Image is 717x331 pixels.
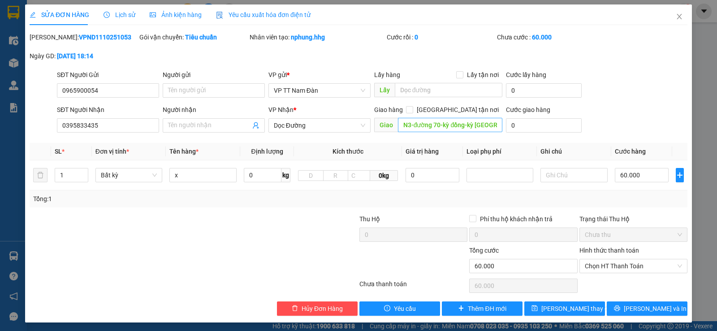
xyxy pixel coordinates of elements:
div: Chưa cước : [497,32,605,42]
input: Cước lấy hàng [506,83,582,98]
span: edit [30,12,36,18]
span: Dọc Đường [274,119,365,132]
th: Loại phụ phí [463,143,537,160]
button: save[PERSON_NAME] thay đổi [524,301,605,316]
span: Lịch sử [104,11,135,18]
div: Ngày GD: [30,51,138,61]
input: D [298,170,323,181]
b: 0 [415,34,418,41]
input: Dọc đường [398,118,503,132]
button: delete [33,168,48,182]
span: 0kg [370,170,398,181]
span: [GEOGRAPHIC_DATA] tận nơi [413,105,502,115]
input: Cước giao hàng [506,118,582,133]
span: Thêm ĐH mới [468,304,506,314]
div: Chưa thanh toán [358,279,468,295]
div: Nhân viên tạo: [250,32,385,42]
button: exclamation-circleYêu cầu [359,301,440,316]
input: C [348,170,371,181]
span: Phí thu hộ khách nhận trả [476,214,556,224]
label: Cước giao hàng [506,106,550,113]
span: Tên hàng [169,148,199,155]
span: Hủy Đơn Hàng [302,304,343,314]
span: plus [458,305,464,312]
span: Chưa thu [585,228,682,241]
span: VP TT Nam Đàn [274,84,365,97]
div: Tổng: 1 [33,194,277,204]
span: Giao hàng [374,106,403,113]
span: Giao [374,118,398,132]
span: Thu Hộ [359,215,380,223]
span: Lấy [374,83,395,97]
label: Cước lấy hàng [506,71,546,78]
div: [PERSON_NAME]: [30,32,138,42]
div: Gói vận chuyển: [139,32,247,42]
div: SĐT Người Gửi [57,70,159,80]
span: delete [292,305,298,312]
span: Cước hàng [615,148,646,155]
div: Người nhận [163,105,265,115]
b: nphung.hhg [291,34,325,41]
input: Dọc đường [395,83,503,97]
span: [PERSON_NAME] và In [624,304,687,314]
span: clock-circle [104,12,110,18]
b: [DATE] 18:14 [57,52,93,60]
input: VD: Bàn, Ghế [169,168,237,182]
span: save [531,305,538,312]
img: icon [216,12,223,19]
button: plusThêm ĐH mới [442,301,523,316]
input: Ghi Chú [540,168,608,182]
b: Tiêu chuẩn [185,34,217,41]
span: Chọn HT Thanh Toán [585,259,682,273]
span: user-add [252,122,259,129]
span: SỬA ĐƠN HÀNG [30,11,89,18]
span: [PERSON_NAME] thay đổi [541,304,613,314]
div: Người gửi [163,70,265,80]
span: VP Nhận [268,106,294,113]
span: SL [55,148,62,155]
b: VPND1110251053 [79,34,131,41]
label: Hình thức thanh toán [579,247,639,254]
div: SĐT Người Nhận [57,105,159,115]
th: Ghi chú [537,143,611,160]
span: Yêu cầu [394,304,416,314]
span: kg [281,168,290,182]
button: printer[PERSON_NAME] và In [607,301,687,316]
span: printer [614,305,620,312]
div: VP gửi [268,70,371,80]
span: Tổng cước [469,247,499,254]
span: Giá trị hàng [406,148,439,155]
button: deleteHủy Đơn Hàng [277,301,358,316]
span: Định lượng [251,148,283,155]
span: plus [676,172,683,179]
span: picture [150,12,156,18]
div: Trạng thái Thu Hộ [579,214,687,224]
span: Lấy hàng [374,71,400,78]
span: Lấy tận nơi [463,70,502,80]
span: Bất kỳ [101,168,157,182]
span: close [676,13,683,20]
span: Đơn vị tính [95,148,129,155]
span: Yêu cầu xuất hóa đơn điện tử [216,11,311,18]
span: exclamation-circle [384,305,390,312]
input: R [323,170,348,181]
span: Kích thước [333,148,363,155]
b: 60.000 [532,34,552,41]
div: Cước rồi : [387,32,495,42]
button: Close [667,4,692,30]
span: Ảnh kiện hàng [150,11,202,18]
button: plus [676,168,684,182]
